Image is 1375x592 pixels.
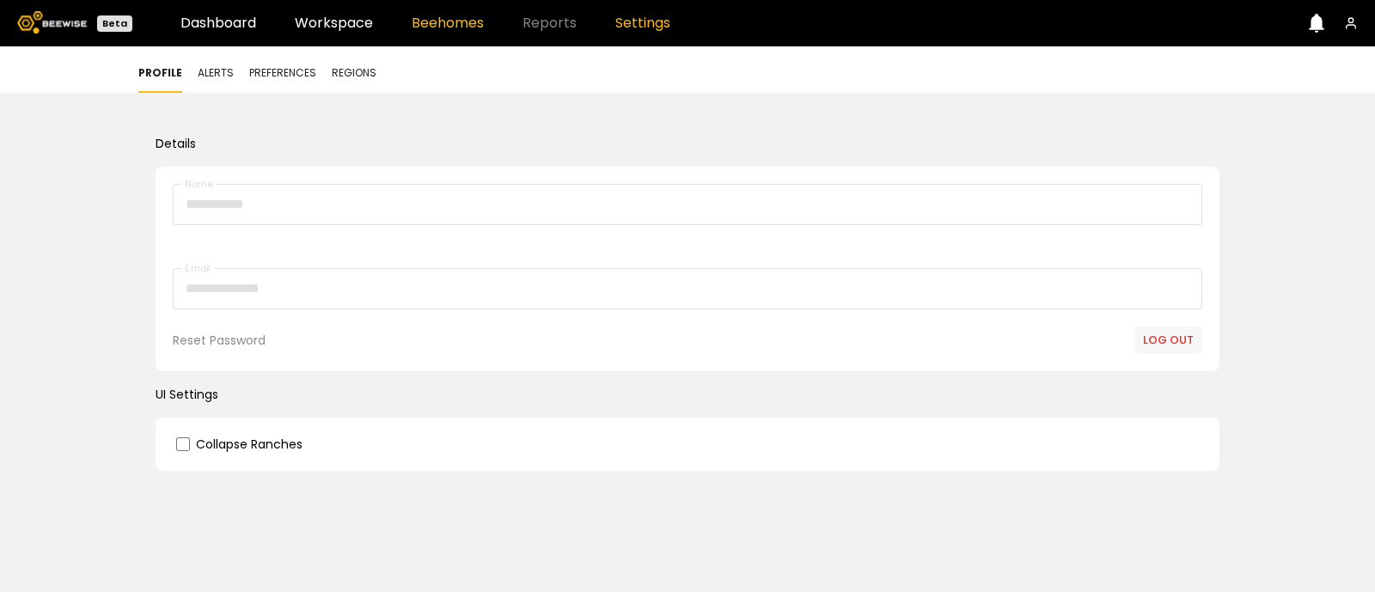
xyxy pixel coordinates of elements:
[97,15,132,32] div: Beta
[156,388,1219,400] h2: UI Settings
[156,137,1219,150] h2: Details
[173,334,266,346] div: Reset Password
[332,65,376,81] button: Regions
[198,65,234,81] button: Alerts
[180,16,256,30] a: Dashboard
[249,65,316,81] button: Preferences
[17,11,87,34] img: Beewise logo
[412,16,484,30] a: Beehomes
[615,16,670,30] a: Settings
[522,16,577,30] span: Reports
[295,16,373,30] a: Workspace
[196,438,302,450] label: Collapse Ranches
[1134,327,1202,354] button: Log out
[138,65,182,81] button: Profile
